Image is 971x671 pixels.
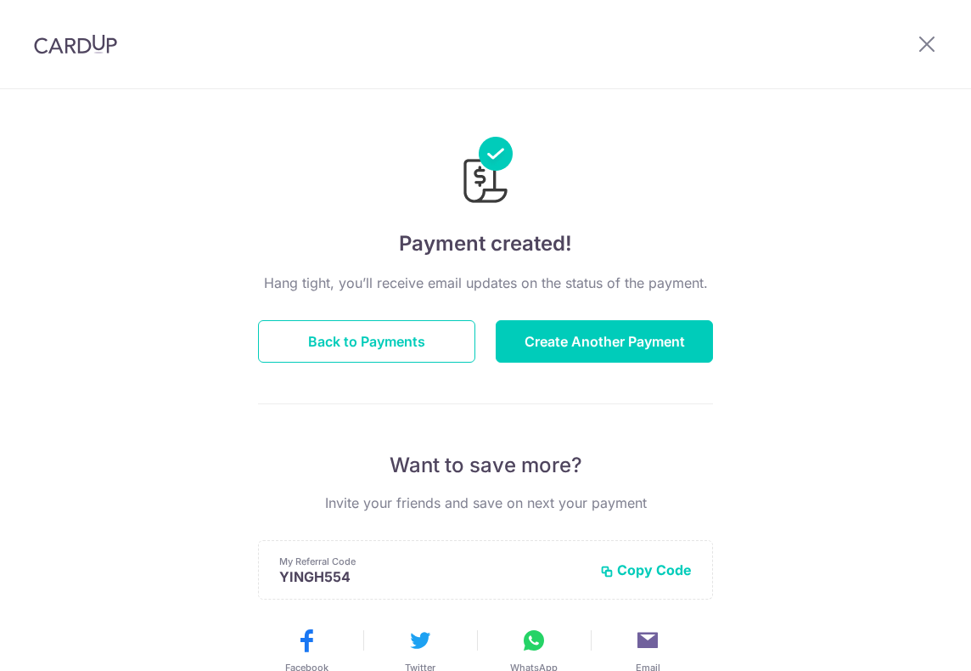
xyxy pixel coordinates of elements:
[862,620,954,663] iframe: Opens a widget where you can find more information
[600,561,692,578] button: Copy Code
[279,555,587,568] p: My Referral Code
[258,273,713,293] p: Hang tight, you’ll receive email updates on the status of the payment.
[279,568,587,585] p: YINGH554
[496,320,713,363] button: Create Another Payment
[258,493,713,513] p: Invite your friends and save on next your payment
[34,34,117,54] img: CardUp
[258,320,475,363] button: Back to Payments
[458,137,513,208] img: Payments
[258,452,713,479] p: Want to save more?
[258,228,713,259] h4: Payment created!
